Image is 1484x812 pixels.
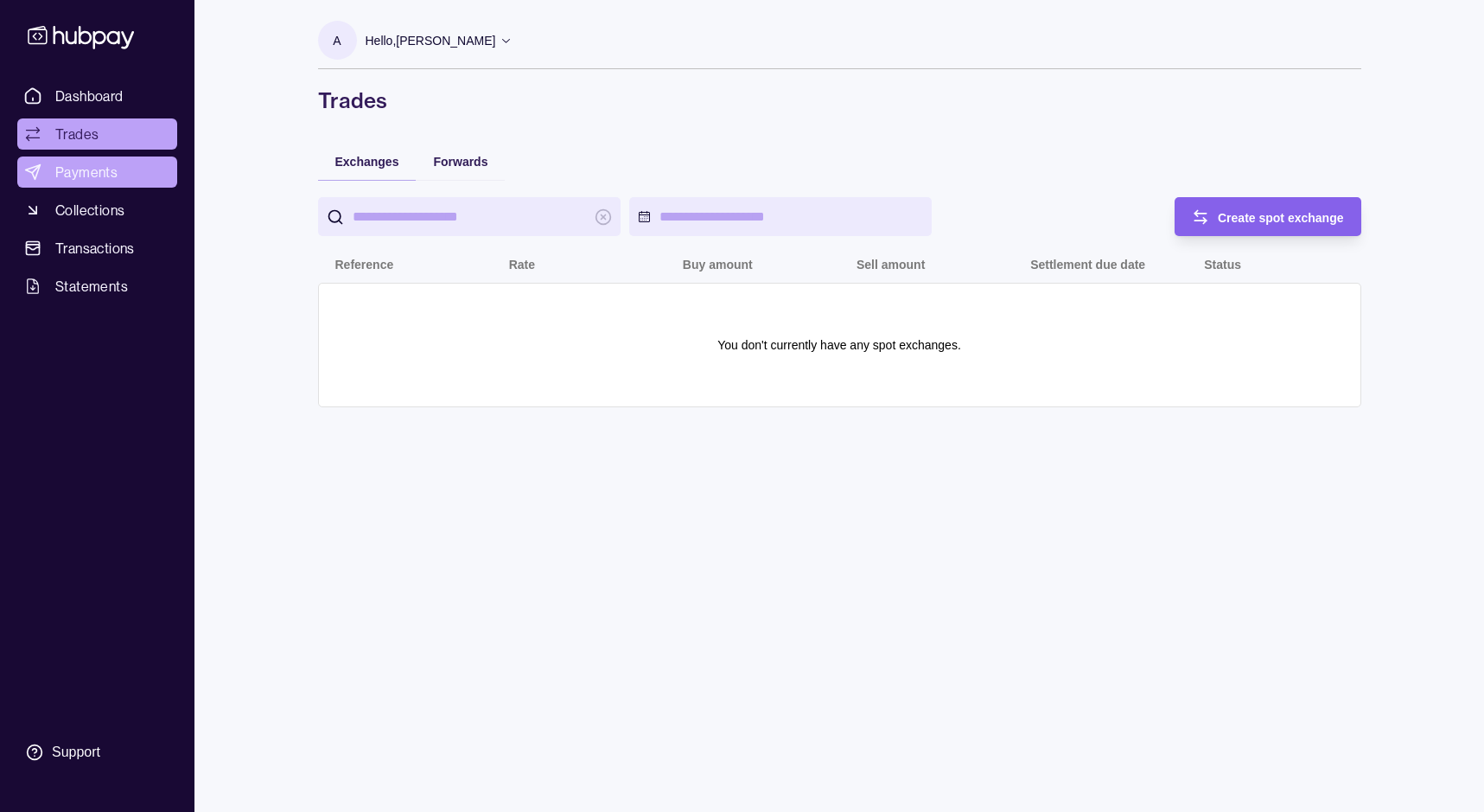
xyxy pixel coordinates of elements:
a: Trades [17,118,177,150]
div: Support [52,743,100,762]
p: Buy amount [683,258,753,272]
span: Statements [55,276,128,297]
p: Status [1204,258,1241,272]
h1: Trades [318,86,1361,114]
span: Dashboard [55,86,124,106]
a: Payments [17,157,177,188]
p: You don't currently have any spot exchanges. [717,336,961,355]
span: Trades [55,124,99,144]
a: Statements [17,271,177,302]
p: Settlement due date [1030,258,1145,272]
span: Transactions [55,238,135,259]
span: Collections [55,200,124,221]
p: Rate [509,258,535,272]
span: Create spot exchange [1218,211,1344,225]
a: Dashboard [17,80,177,112]
button: Create spot exchange [1175,197,1361,236]
a: Collections [17,195,177,226]
span: Exchanges [335,155,399,169]
span: Forwards [433,155,487,169]
a: Transactions [17,233,177,264]
p: A [333,31,341,50]
p: Hello, [PERSON_NAME] [366,31,496,50]
input: search [353,197,586,236]
a: Support [17,734,177,770]
p: Sell amount [857,258,925,272]
span: Payments [55,162,118,182]
p: Reference [335,258,394,272]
